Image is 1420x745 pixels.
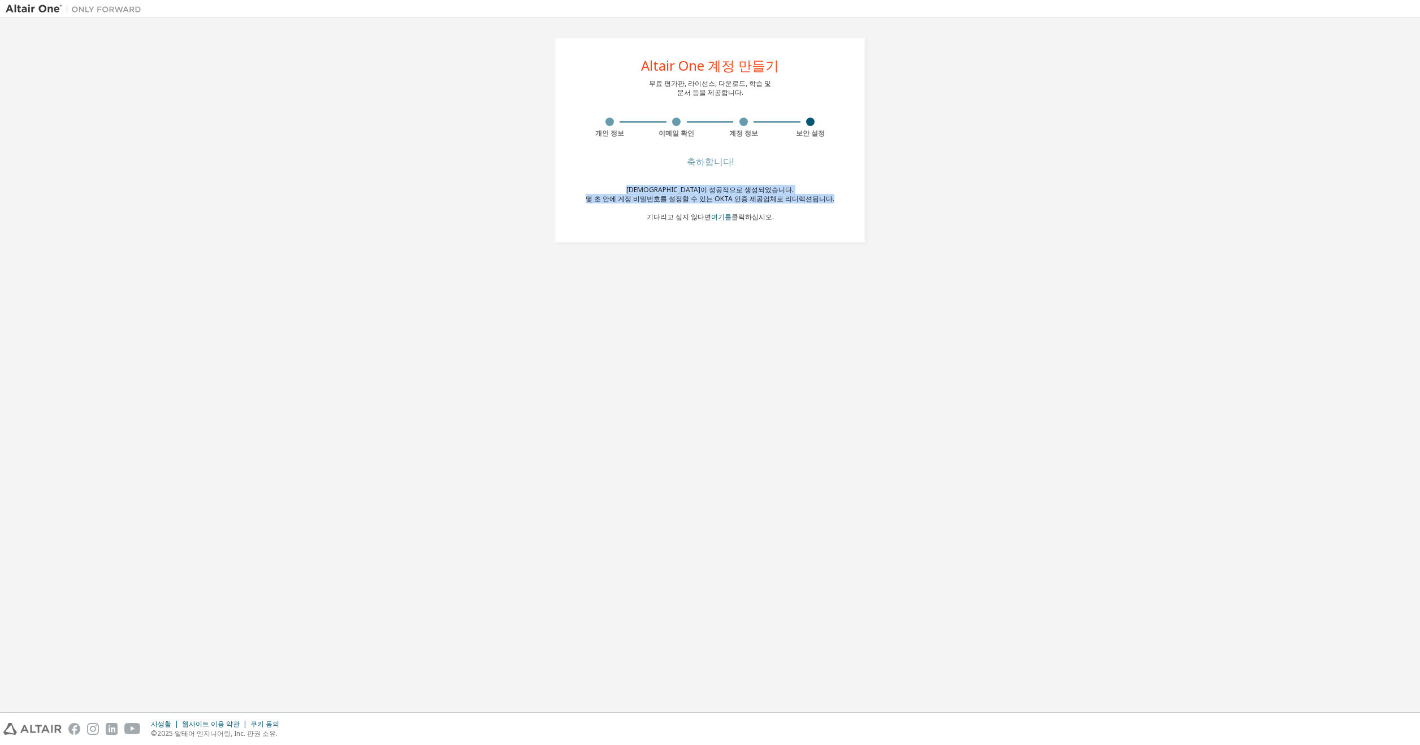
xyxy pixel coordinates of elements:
div: 이메일 확인 [643,129,711,138]
img: instagram.svg [87,723,99,735]
div: 축하합니다! [586,158,834,165]
font: 2025 알테어 엔지니어링, Inc. 판권 소유. [157,729,278,738]
img: youtube.svg [124,723,141,735]
div: 몇 초 안에 계정 비밀번호를 설정할 수 있는 OKTA 인증 제공업체로 리디렉션됩니다. [586,194,834,203]
img: linkedin.svg [106,723,118,735]
div: 사생활 [151,720,182,729]
img: altair_logo.svg [3,723,62,735]
div: 쿠키 동의 [250,720,286,729]
font: 기다리고 싶지 않다면 클릭하십시오. [647,212,774,222]
div: 웹사이트 이용 약관 [182,720,250,729]
div: 무료 평가판, 라이선스, 다운로드, 학습 및 문서 등을 제공합니다. [649,79,771,97]
div: Altair One 계정 만들기 [641,59,779,72]
div: 보안 설정 [777,129,845,138]
a: 여기를 [711,212,731,222]
div: 계정 정보 [710,129,777,138]
p: © [151,729,286,738]
img: facebook.svg [68,723,80,735]
img: 알테어 원 [6,3,147,15]
div: 개인 정보 [576,129,643,138]
div: [DEMOGRAPHIC_DATA]이 성공적으로 생성되었습니다. [586,185,834,194]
